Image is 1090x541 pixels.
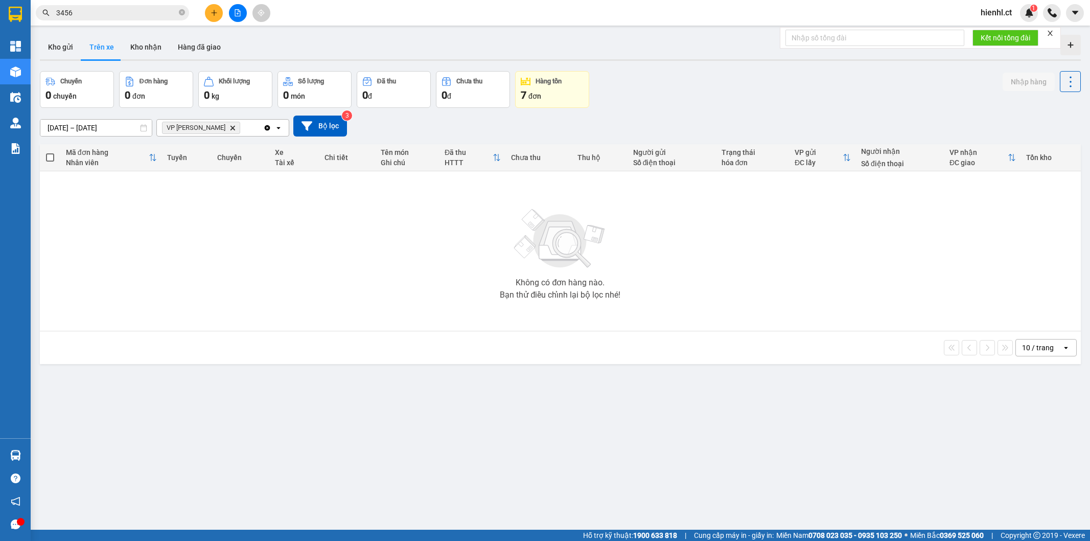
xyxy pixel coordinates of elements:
[242,123,243,133] input: Selected VP Hồng Lĩnh.
[685,530,686,541] span: |
[229,125,236,131] svg: Delete
[275,159,314,167] div: Tài xế
[377,78,396,85] div: Đã thu
[1071,8,1080,17] span: caret-down
[1047,30,1054,37] span: close
[722,159,784,167] div: hóa đơn
[179,9,185,15] span: close-circle
[60,78,82,85] div: Chuyến
[204,89,210,101] span: 0
[991,530,993,541] span: |
[381,159,434,167] div: Ghi chú
[981,32,1030,43] span: Kết nối tổng đài
[447,92,451,100] span: đ
[40,35,81,59] button: Kho gửi
[633,148,711,156] div: Người gửi
[972,6,1020,19] span: hienhl.ct
[342,110,352,121] sup: 3
[119,71,193,108] button: Đơn hàng0đơn
[167,153,207,162] div: Tuyến
[511,153,567,162] div: Chưa thu
[1066,4,1084,22] button: caret-down
[1033,532,1040,539] span: copyright
[776,530,902,541] span: Miền Nam
[944,144,1021,171] th: Toggle SortBy
[263,124,271,132] svg: Clear all
[81,35,122,59] button: Trên xe
[179,8,185,18] span: close-circle
[722,148,784,156] div: Trạng thái
[11,520,20,529] span: message
[122,35,170,59] button: Kho nhận
[212,92,219,100] span: kg
[368,92,372,100] span: đ
[1025,8,1034,17] img: icon-new-feature
[1026,153,1076,162] div: Tồn kho
[940,531,984,539] strong: 0369 525 060
[861,160,939,168] div: Số điện thoại
[1022,343,1054,353] div: 10 / trang
[56,7,177,18] input: Tìm tên, số ĐT hoặc mã đơn
[1062,344,1070,352] svg: open
[275,148,314,156] div: Xe
[905,533,908,537] span: ⚪️
[516,279,605,287] div: Không có đơn hàng nào.
[61,144,162,171] th: Toggle SortBy
[509,203,611,275] img: svg+xml;base64,PHN2ZyBjbGFzcz0ibGlzdC1wbHVnX19zdmciIHhtbG5zPSJodHRwOi8vd3d3LnczLm9yZy8yMDAwL3N2Zy...
[1060,35,1081,55] div: Tạo kho hàng mới
[66,148,149,156] div: Mã đơn hàng
[949,148,1008,156] div: VP nhận
[229,4,247,22] button: file-add
[972,30,1038,46] button: Kết nối tổng đài
[536,78,562,85] div: Hàng tồn
[861,147,939,155] div: Người nhận
[211,9,218,16] span: plus
[10,118,21,128] img: warehouse-icon
[694,530,774,541] span: Cung cấp máy in - giấy in:
[293,116,347,137] button: Bộ lọc
[10,143,21,154] img: solution-icon
[45,89,51,101] span: 0
[1030,5,1037,12] sup: 1
[633,159,711,167] div: Số điện thoại
[633,531,677,539] strong: 1900 633 818
[10,41,21,52] img: dashboard-icon
[1032,5,1035,12] span: 1
[10,66,21,77] img: warehouse-icon
[42,9,50,16] span: search
[381,148,434,156] div: Tên món
[795,159,843,167] div: ĐC lấy
[445,159,493,167] div: HTTT
[162,122,240,134] span: VP Hồng Lĩnh, close by backspace
[258,9,265,16] span: aim
[53,92,77,100] span: chuyến
[291,92,305,100] span: món
[442,89,447,101] span: 0
[910,530,984,541] span: Miền Bắc
[11,474,20,483] span: question-circle
[515,71,589,108] button: Hàng tồn7đơn
[528,92,541,100] span: đơn
[219,78,250,85] div: Khối lượng
[795,148,843,156] div: VP gửi
[577,153,622,162] div: Thu hộ
[456,78,482,85] div: Chưa thu
[217,153,265,162] div: Chuyến
[785,30,964,46] input: Nhập số tổng đài
[445,148,493,156] div: Đã thu
[10,450,21,461] img: warehouse-icon
[40,71,114,108] button: Chuyến0chuyến
[11,497,20,506] span: notification
[298,78,324,85] div: Số lượng
[808,531,902,539] strong: 0708 023 035 - 0935 103 250
[132,92,145,100] span: đơn
[198,71,272,108] button: Khối lượng0kg
[521,89,526,101] span: 7
[277,71,352,108] button: Số lượng0món
[9,7,22,22] img: logo-vxr
[283,89,289,101] span: 0
[40,120,152,136] input: Select a date range.
[324,153,370,162] div: Chi tiết
[583,530,677,541] span: Hỗ trợ kỹ thuật:
[790,144,856,171] th: Toggle SortBy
